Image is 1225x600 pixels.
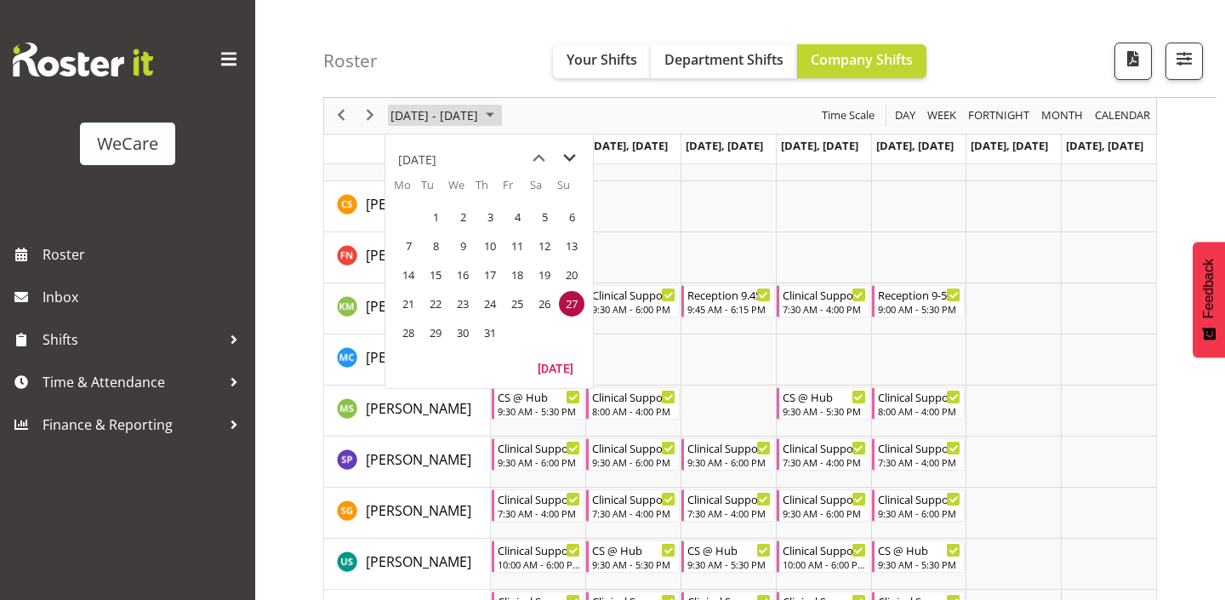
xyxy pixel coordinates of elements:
button: Your Shifts [553,44,651,78]
span: Saturday, July 12, 2025 [532,233,557,259]
div: 8:00 AM - 4:00 PM [592,404,675,418]
span: Friday, July 11, 2025 [504,233,530,259]
button: previous month [523,143,554,174]
div: CS @ Hub [498,388,581,405]
span: Sunday, July 13, 2025 [559,233,584,259]
span: Thursday, July 10, 2025 [477,233,503,259]
span: Tuesday, July 29, 2025 [423,320,448,346]
div: Clinical Support 9.30-6 [783,490,866,507]
div: Clinical Support 9.30-6 [592,286,675,303]
div: Kishendri Moodley"s event - Reception 9.45-6.15 Begin From Wednesday, July 23, 2025 at 9:45:00 AM... [681,285,775,317]
div: Sabnam Pun"s event - Clinical Support 9.30-6 Begin From Tuesday, July 22, 2025 at 9:30:00 AM GMT+... [586,438,680,471]
button: Filter Shifts [1165,43,1203,80]
div: Sabnam Pun"s event - Clinical Support 9.30-6 Begin From Wednesday, July 23, 2025 at 9:30:00 AM GM... [681,438,775,471]
a: [PERSON_NAME] [366,500,471,521]
div: 8:00 AM - 4:00 PM [878,404,961,418]
span: Fortnight [966,106,1031,127]
div: 9:30 AM - 5:30 PM [783,404,866,418]
span: [PERSON_NAME] [366,195,471,214]
td: Kishendri Moodley resource [324,283,491,334]
div: Udani Senanayake"s event - CS @ Hub Begin From Tuesday, July 22, 2025 at 9:30:00 AM GMT+12:00 End... [586,540,680,573]
div: 9:30 AM - 5:30 PM [878,557,961,571]
span: Time Scale [820,106,876,127]
div: 9:30 AM - 5:30 PM [687,557,771,571]
div: Clinical Support 7.30 - 4 [498,490,581,507]
th: Su [557,177,584,203]
div: title [398,143,436,177]
span: Thursday, July 17, 2025 [477,262,503,288]
div: Sabnam Pun"s event - Clinical Support 9.30-6 Begin From Monday, July 21, 2025 at 9:30:00 AM GMT+1... [492,438,585,471]
div: Clinical Support 9.30-6 [592,439,675,456]
div: Clinical Support 7.30 - 4 [783,286,866,303]
div: Sanjita Gurung"s event - Clinical Support 7.30 - 4 Begin From Wednesday, July 23, 2025 at 7:30:00... [681,489,775,522]
button: Timeline Day [892,106,919,127]
span: [PERSON_NAME] [366,246,471,265]
div: 9:30 AM - 6:00 PM [592,302,675,316]
div: Clinical Support 8-4 [592,388,675,405]
div: Sabnam Pun"s event - Clinical Support 7.30 - 4 Begin From Friday, July 25, 2025 at 7:30:00 AM GMT... [872,438,966,471]
span: [PERSON_NAME] [366,450,471,469]
button: Company Shifts [797,44,926,78]
div: Mehreen Sardar"s event - CS @ Hub Begin From Thursday, July 24, 2025 at 9:30:00 AM GMT+12:00 Ends... [777,387,870,420]
div: next period [356,98,385,134]
span: Your Shifts [567,50,637,69]
div: Clinical Support 10-6 [783,541,866,558]
span: Tuesday, July 22, 2025 [423,291,448,317]
a: [PERSON_NAME] [366,245,471,266]
div: 9:45 AM - 6:15 PM [687,302,771,316]
div: 7:30 AM - 4:00 PM [592,506,675,520]
a: [PERSON_NAME] [366,347,471,368]
span: Shifts [43,327,221,352]
div: CS @ Hub [592,541,675,558]
div: Sanjita Gurung"s event - Clinical Support 9.30-6 Begin From Thursday, July 24, 2025 at 9:30:00 AM... [777,489,870,522]
span: Inbox [43,284,247,310]
div: Sanjita Gurung"s event - Clinical Support 7.30 - 4 Begin From Monday, July 21, 2025 at 7:30:00 AM... [492,489,585,522]
div: Clinical Support 7.30 - 4 [592,490,675,507]
button: Timeline Month [1039,106,1086,127]
td: Catherine Stewart resource [324,181,491,232]
span: Thursday, July 24, 2025 [477,291,503,317]
button: Next [359,106,382,127]
img: Rosterit website logo [13,43,153,77]
div: Udani Senanayake"s event - Clinical Support 10-6 Begin From Monday, July 21, 2025 at 10:00:00 AM ... [492,540,585,573]
span: Tuesday, July 8, 2025 [423,233,448,259]
div: 7:30 AM - 4:00 PM [783,455,866,469]
div: WeCare [97,131,158,157]
div: 9:30 AM - 5:30 PM [592,557,675,571]
div: CS @ Hub [783,388,866,405]
div: Clinical Support 7.30 - 4 [878,439,961,456]
span: Week [926,106,958,127]
a: [PERSON_NAME] [366,551,471,572]
div: 9:00 AM - 5:30 PM [878,302,961,316]
th: Tu [421,177,448,203]
button: Time Scale [819,106,878,127]
span: [PERSON_NAME] [366,552,471,571]
div: Mehreen Sardar"s event - Clinical Support 8-4 Begin From Friday, July 25, 2025 at 8:00:00 AM GMT+... [872,387,966,420]
span: Roster [43,242,247,267]
span: Sunday, July 27, 2025 [559,291,584,317]
div: Clinical Support 10-6 [498,541,581,558]
td: Mary Childs resource [324,334,491,386]
span: [DATE], [DATE] [971,138,1048,153]
div: CS @ Hub [878,541,961,558]
div: Clinical Support 9.30-6 [498,439,581,456]
span: [PERSON_NAME] [366,297,471,316]
div: 10:00 AM - 6:00 PM [498,557,581,571]
span: Tuesday, July 1, 2025 [423,204,448,230]
th: Sa [530,177,557,203]
div: 7:30 AM - 4:00 PM [498,506,581,520]
td: Sanjita Gurung resource [324,488,491,539]
span: [DATE], [DATE] [781,138,858,153]
span: Wednesday, July 16, 2025 [450,262,476,288]
button: Month [1092,106,1154,127]
button: Timeline Week [925,106,960,127]
span: Thursday, July 3, 2025 [477,204,503,230]
span: Saturday, July 26, 2025 [532,291,557,317]
span: Friday, July 18, 2025 [504,262,530,288]
a: [PERSON_NAME] [366,449,471,470]
button: Download a PDF of the roster according to the set date range. [1114,43,1152,80]
div: Reception 9.45-6.15 [687,286,771,303]
div: 7:30 AM - 4:00 PM [878,455,961,469]
span: Sunday, July 6, 2025 [559,204,584,230]
span: Saturday, July 5, 2025 [532,204,557,230]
